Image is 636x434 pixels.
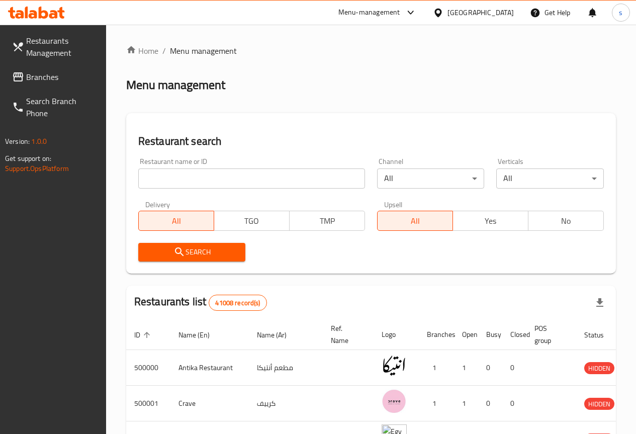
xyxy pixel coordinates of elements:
a: Home [126,45,158,57]
td: كرييف [249,386,323,421]
span: Branches [26,71,98,83]
td: 0 [502,350,526,386]
span: Search [146,246,238,258]
span: 41008 record(s) [209,298,266,308]
span: TGO [218,214,286,228]
span: POS group [534,322,564,346]
span: Restaurants Management [26,35,98,59]
td: 1 [454,350,478,386]
span: All [143,214,210,228]
button: TGO [214,211,290,231]
td: 1 [419,350,454,386]
td: Antika Restaurant [170,350,249,386]
button: No [528,211,604,231]
a: Restaurants Management [4,29,106,65]
a: Support.OpsPlatform [5,162,69,175]
td: 0 [478,350,502,386]
td: 0 [502,386,526,421]
input: Search for restaurant name or ID.. [138,168,365,189]
button: Yes [452,211,528,231]
span: TMP [294,214,361,228]
a: Search Branch Phone [4,89,106,125]
nav: breadcrumb [126,45,616,57]
div: [GEOGRAPHIC_DATA] [447,7,514,18]
th: Branches [419,319,454,350]
th: Logo [374,319,419,350]
span: Version: [5,135,30,148]
div: All [377,168,485,189]
td: 1 [454,386,478,421]
td: 0 [478,386,502,421]
span: No [532,214,600,228]
img: Antika Restaurant [382,353,407,378]
h2: Restaurant search [138,134,604,149]
span: Status [584,329,617,341]
button: Search [138,243,246,262]
span: Search Branch Phone [26,95,98,119]
button: All [377,211,453,231]
td: 500000 [126,350,170,386]
span: Ref. Name [331,322,361,346]
img: Crave [382,389,407,414]
div: HIDDEN [584,398,614,410]
div: All [496,168,604,189]
span: All [382,214,449,228]
label: Delivery [145,201,170,208]
span: HIDDEN [584,398,614,410]
span: ID [134,329,153,341]
span: Menu management [170,45,237,57]
span: s [619,7,622,18]
th: Busy [478,319,502,350]
td: مطعم أنتيكا [249,350,323,386]
span: Get support on: [5,152,51,165]
th: Closed [502,319,526,350]
a: Branches [4,65,106,89]
div: Export file [588,291,612,315]
td: Crave [170,386,249,421]
button: All [138,211,214,231]
th: Open [454,319,478,350]
span: HIDDEN [584,363,614,374]
span: 1.0.0 [31,135,47,148]
td: 500001 [126,386,170,421]
label: Upsell [384,201,403,208]
span: Yes [457,214,524,228]
span: Name (Ar) [257,329,300,341]
h2: Restaurants list [134,294,267,311]
li: / [162,45,166,57]
div: Menu-management [338,7,400,19]
span: Name (En) [178,329,223,341]
button: TMP [289,211,365,231]
td: 1 [419,386,454,421]
h2: Menu management [126,77,225,93]
div: Total records count [209,295,266,311]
